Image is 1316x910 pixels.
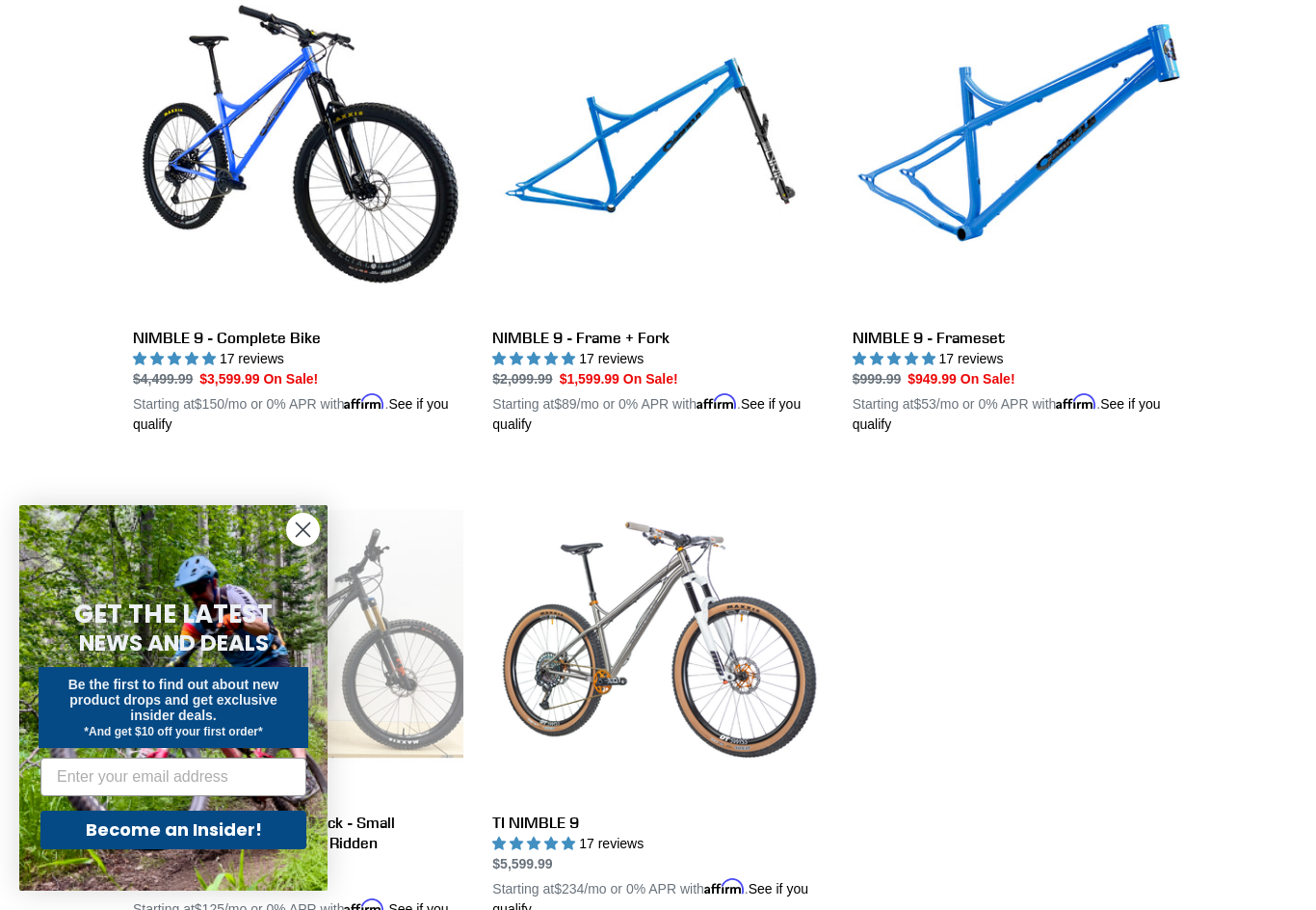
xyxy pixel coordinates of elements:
[286,513,320,547] button: Close dialog
[84,725,262,738] span: *And get $10 off your first order*
[68,677,279,723] span: Be the first to find out about new product drops and get exclusive insider deals.
[40,811,306,849] button: Become an Insider!
[74,597,273,631] span: GET THE LATEST
[79,628,269,658] span: NEWS AND DEALS
[40,758,306,796] input: Enter your email address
